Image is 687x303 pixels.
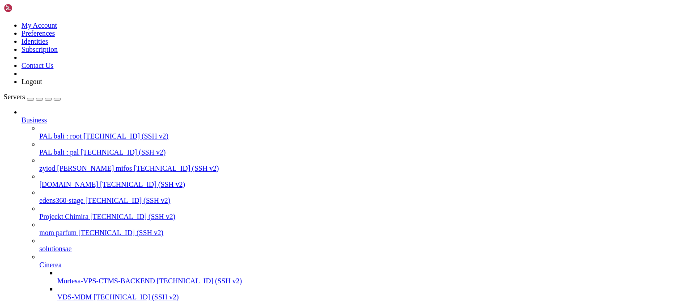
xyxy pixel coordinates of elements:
x-row: Error: unknown command "chart" for "helm" [4,145,572,153]
x-row: 1 exit [4,48,572,56]
span: [TECHNICAL_ID] (SSH v2) [93,293,178,301]
x-row: -n matrix \ [4,190,572,198]
x-row: root@vmi2763316:~# helm registry login [DOMAIN_NAME] helm upgrade --install ess oci://[DOMAIN_NAM... [4,71,572,78]
span: PAL bali : root [39,132,81,140]
a: mom parfum [TECHNICAL_ID] (SSH v2) [39,229,683,237]
x-row: root@chimera:~# history [4,41,572,49]
x-row: --wait --timeout 30m --atomic [4,213,572,220]
x-row: root@vmi2763316:~# helm version [4,56,572,63]
span: mom parfum [39,229,76,236]
a: Servers [4,93,61,101]
span: Cinerea [39,261,62,269]
span: [TECHNICAL_ID] (SSH v2) [78,229,163,236]
a: PAL bali : pal [TECHNICAL_ID] (SSH v2) [39,148,683,156]
li: mom parfum [TECHNICAL_ID] (SSH v2) [39,221,683,237]
div: (19, 31) [76,235,79,243]
x-row: root@vmi2763316:~# export HELM_EXPERIMENTAL_OCI=1 [4,93,572,101]
a: Cinerea [39,261,683,269]
x-row: -f ~/ess-config-values/hostnames.yaml \ [4,198,572,205]
li: Murtesa-VPS-CTMS-BACKEND [TECHNICAL_ID] (SSH v2) [57,269,683,285]
x-row: Username: ^C [4,220,572,227]
span: [TECHNICAL_ID] (SSH v2) [83,132,168,140]
x-row: Error: looks like "[URL][DOMAIN_NAME]" is not a valid chart repository or cannot be reached: fail... [4,4,572,11]
a: Logout [21,78,42,85]
a: zyiod [PERSON_NAME] mifos [TECHNICAL_ID] (SSH v2) [39,164,683,173]
li: PAL bali : root [TECHNICAL_ID] (SSH v2) [39,124,683,140]
a: PAL bali : root [TECHNICAL_ID] (SSH v2) [39,132,683,140]
x-row: root@vmi2763316:~# [4,235,572,243]
a: My Account [21,21,57,29]
a: Preferences [21,29,55,37]
x-row: Sorry, try again. [4,11,572,19]
x-row: Username: ^C [4,130,572,138]
x-row: 2 history [4,56,572,63]
div: (16, 8) [64,63,68,71]
x-row: helm upgrade --install ess oci://[DOMAIN_NAME][URL] \ [4,183,572,190]
x-row: Error: unknown flag: --install [4,26,572,34]
li: Projeckt Chimira [TECHNICAL_ID] (SSH v2) [39,205,683,221]
a: Murtesa-VPS-CTMS-BACKEND [TECHNICAL_ID] (SSH v2) [57,277,683,285]
x-row: Error: unknown flag: --install [4,48,572,56]
li: PAL bali : pal [TECHNICAL_ID] (SSH v2) [39,140,683,156]
a: Contact Us [21,62,54,69]
a: [DOMAIN_NAME] [TECHNICAL_ID] (SSH v2) [39,181,683,189]
span: [TECHNICAL_ID] (SSH v2) [85,197,170,204]
li: VDS-MDM [TECHNICAL_ID] (SSH v2) [57,285,683,301]
x-row: ^C [4,160,572,168]
x-row: Sorry, try again. [4,26,572,34]
span: [TECHNICAL_ID] (SSH v2) [81,148,165,156]
span: [TECHNICAL_ID] (SSH v2) [100,181,185,188]
x-row: ^C [4,138,572,146]
span: [TECHNICAL_ID] (SSH v2) [157,277,242,285]
x-row: [sudo] password for chimera: [4,4,572,11]
x-row: [sudo] password for chimera: [4,18,572,26]
img: Shellngn [4,4,55,13]
x-row: root@chimera:~# [4,63,572,71]
span: solutionsae [39,245,72,252]
x-row: -f ~/ess-config-values/tls.yaml \ [4,205,572,213]
x-row: Error: unknown flag: --install [4,86,572,93]
a: solutionsae [39,245,683,253]
x-row: root@vmi2763316:~# helm registry login [DOMAIN_NAME] helm upgrade --install ess oci://[DOMAIN_NAM... [4,11,572,19]
span: [TECHNICAL_ID] (SSH v2) [90,213,175,220]
x-row: ls.yaml \ --wait --timeout 30m --atomic [4,78,572,86]
span: [DOMAIN_NAME] [39,181,98,188]
x-row: ls.yaml \ --wait --timeout 30m --atomic [4,41,572,49]
x-row: Run 'helm --help' for usage. [4,153,572,160]
li: solutionsae [39,237,683,253]
x-row: [sudo] password for chimera: [4,34,572,41]
span: Projeckt Chimira [39,213,89,220]
x-row: helm registry login [DOMAIN_NAME] [4,101,572,108]
span: edens360-stage [39,197,84,204]
x-row: helm chart pull oci://[DOMAIN_NAME][URL] [4,108,572,116]
span: zyiod [PERSON_NAME] mifos [39,164,132,172]
span: Business [21,116,47,124]
x-row: helm chart export oci://[DOMAIN_NAME][URL] -d ./ess [4,116,572,123]
x-row: root@vmi2763316:~# helm registry login [DOMAIN_NAME] helm upgrade --install ess oci://[DOMAIN_NAM... [4,34,572,41]
a: Projeckt Chimira [TECHNICAL_ID] (SSH v2) [39,213,683,221]
li: edens360-stage [TECHNICAL_ID] (SSH v2) [39,189,683,205]
a: Subscription [21,46,58,53]
x-row: version.BuildInfo{Version:"v3.17.4", GitCommit:"595a05da6166037d0abebaa27ac8a498fa4d7ed2", GitTre... [4,63,572,71]
li: [DOMAIN_NAME] [TECHNICAL_ID] (SSH v2) [39,173,683,189]
x-row: helm install ess ./ess/matrix-stack -n matrix -f ~/ess-config-values/hostnames.yaml -f ~/ess-conf... [4,123,572,130]
a: VDS-MDM [TECHNICAL_ID] (SSH v2) [57,293,683,301]
li: zyiod [PERSON_NAME] mifos [TECHNICAL_ID] (SSH v2) [39,156,683,173]
span: PAL bali : pal [39,148,79,156]
x-row: ^C [4,227,572,235]
span: VDS-MDM [57,293,92,301]
span: Servers [4,93,25,101]
x-row: ls.yaml \ --wait --timeout 30m --atomic [4,18,572,26]
x-row: root@vmi2763316:~# helm registry login [DOMAIN_NAME] [4,168,572,175]
a: edens360-stage [TECHNICAL_ID] (SSH v2) [39,197,683,205]
a: Identities [21,38,48,45]
a: Business [21,116,683,124]
span: Murtesa-VPS-CTMS-BACKEND [57,277,155,285]
span: [TECHNICAL_ID] (SSH v2) [134,164,219,172]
